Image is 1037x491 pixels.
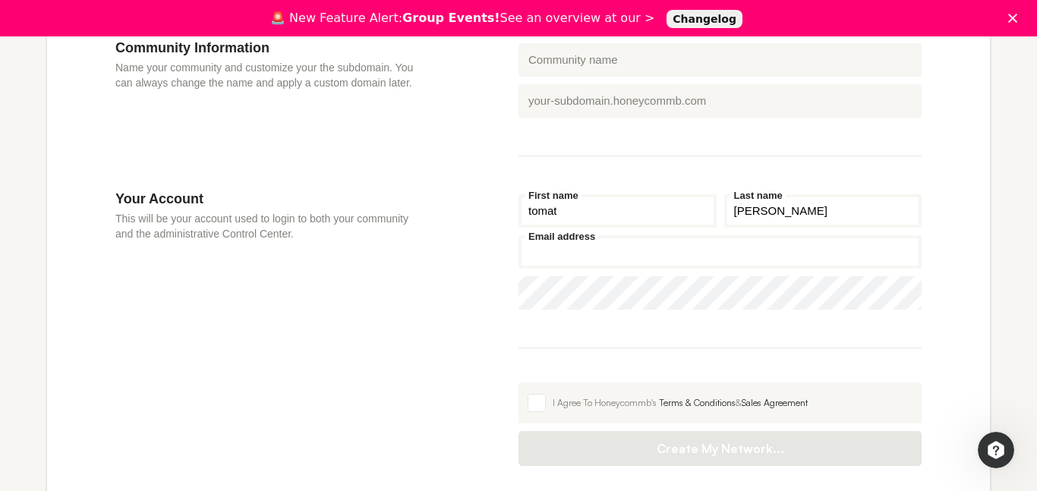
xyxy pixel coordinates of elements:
[112,7,194,33] h1: Messages
[553,396,912,410] div: I Agree To Honeycommb's &
[525,231,599,241] label: Email address
[122,382,181,392] span: Messages
[978,432,1014,468] iframe: Intercom live chat
[518,43,922,77] input: Community name
[730,190,786,200] label: Last name
[667,10,742,28] a: Changelog
[724,194,922,228] input: Last name
[518,235,922,269] input: Email address
[115,39,427,56] h3: Community Information
[402,11,500,25] b: Group Events!
[518,431,922,466] button: Create My Network...
[659,397,736,408] a: Terms & Conditions
[101,187,203,206] h2: No messages
[1008,14,1023,23] div: Close
[525,190,582,200] label: First name
[101,344,202,404] button: Messages
[70,297,234,328] button: Send us a message
[115,190,427,207] h3: Your Account
[270,11,654,26] div: 🚨 New Feature Alert: See an overview at our >
[534,441,906,456] span: Create My Network...
[203,344,304,404] button: Help
[115,60,427,90] p: Name your community and customize your the subdomain. You can always change the name and apply a ...
[742,397,808,408] a: Sales Agreement
[518,84,922,118] input: your-subdomain.honeycommb.com
[35,382,66,392] span: Home
[518,194,717,228] input: First name
[35,221,269,236] span: Messages from the team will be shown here
[241,382,265,392] span: Help
[266,6,294,33] div: Close
[115,211,427,241] p: This will be your account used to login to both your community and the administrative Control Cen...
